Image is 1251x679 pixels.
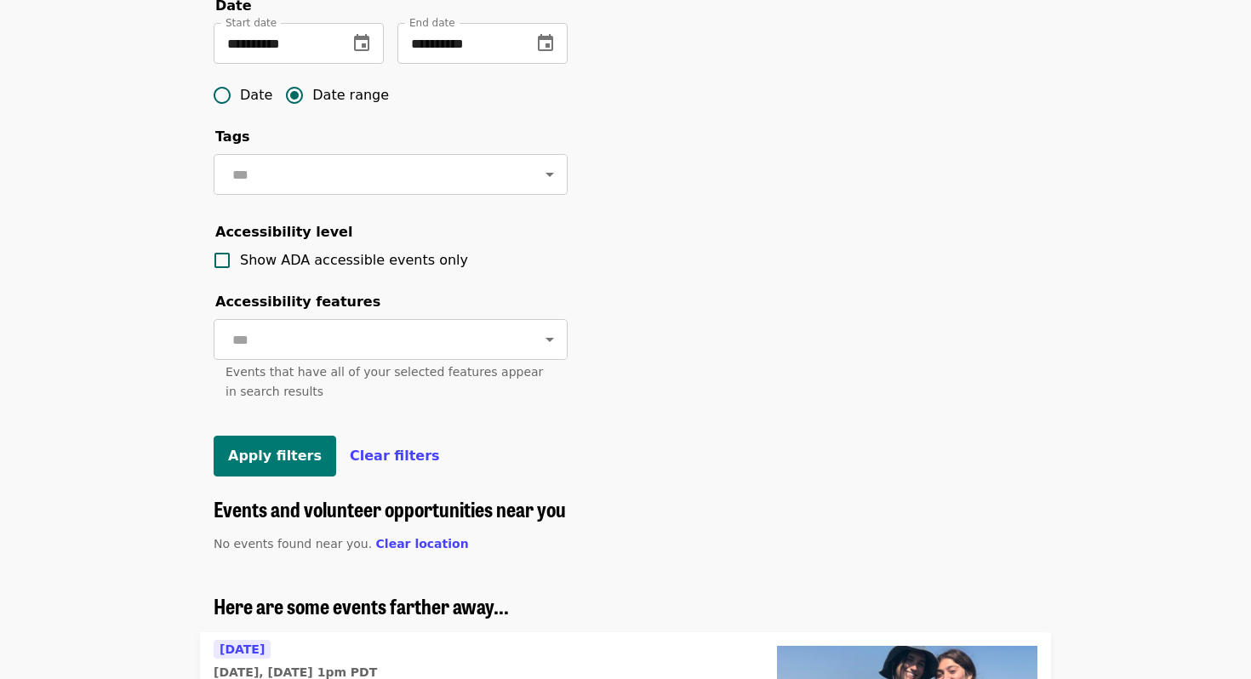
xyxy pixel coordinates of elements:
span: End date [409,17,455,29]
span: Apply filters [228,448,322,464]
span: Start date [226,17,277,29]
button: Apply filters [214,436,336,476]
span: Clear filters [350,448,440,464]
button: Clear location [376,535,469,553]
span: Here are some events farther away... [214,591,509,620]
span: Events that have all of your selected features appear in search results [226,365,543,398]
span: Date range [312,85,389,106]
span: Tags [215,128,250,145]
button: Clear filters [350,446,440,466]
button: change date [525,23,566,64]
span: Date [240,85,272,106]
span: No events found near you. [214,537,372,551]
button: change date [341,23,382,64]
span: Events and volunteer opportunities near you [214,494,566,523]
span: Clear location [376,537,469,551]
button: Open [538,163,562,186]
button: Open [538,328,562,351]
span: [DATE] [220,642,265,656]
span: Accessibility features [215,294,380,310]
span: Show ADA accessible events only [240,252,468,268]
span: Accessibility level [215,224,352,240]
